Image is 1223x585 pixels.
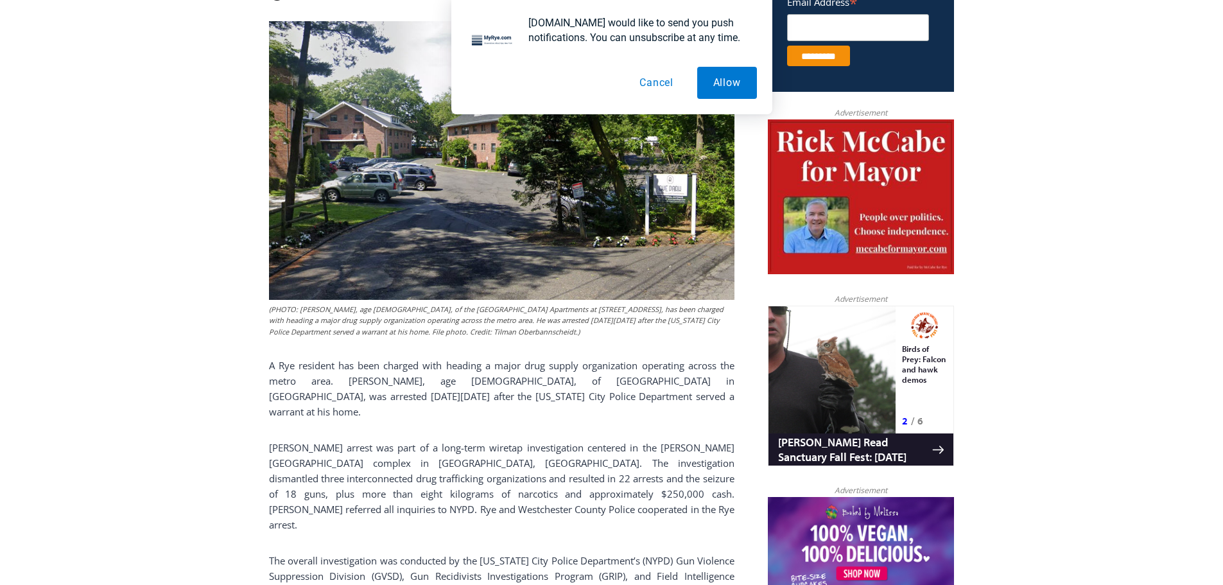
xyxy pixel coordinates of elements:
[269,21,734,299] img: (PHOTO: Jose Garcia, age 51, of the Rye Park Apartments at 125 Central Avenue in Rye, has been ch...
[518,15,757,45] div: [DOMAIN_NAME] would like to send you push notifications. You can unsubscribe at any time.
[822,484,900,496] span: Advertisement
[768,119,954,275] img: McCabe for Mayor
[467,15,518,67] img: notification icon
[10,129,164,159] h4: [PERSON_NAME] Read Sanctuary Fall Fest: [DATE]
[143,109,146,121] div: /
[822,293,900,305] span: Advertisement
[269,304,734,338] figcaption: (PHOTO: [PERSON_NAME], age [DEMOGRAPHIC_DATA], of the [GEOGRAPHIC_DATA] Apartments at [STREET_ADD...
[336,128,595,157] span: Intern @ [DOMAIN_NAME]
[269,359,734,418] span: A Rye resident has been charged with heading a major drug supply organization operating across th...
[697,67,757,99] button: Allow
[623,67,690,99] button: Cancel
[134,109,140,121] div: 2
[269,441,734,531] span: [PERSON_NAME] arrest was part of a long-term wiretap investigation centered in the [PERSON_NAME][...
[309,125,622,160] a: Intern @ [DOMAIN_NAME]
[324,1,607,125] div: "[PERSON_NAME] and I covered the [DATE] Parade, which was a really eye opening experience as I ha...
[150,109,155,121] div: 6
[1,128,186,160] a: [PERSON_NAME] Read Sanctuary Fall Fest: [DATE]
[134,38,179,105] div: Birds of Prey: Falcon and hawk demos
